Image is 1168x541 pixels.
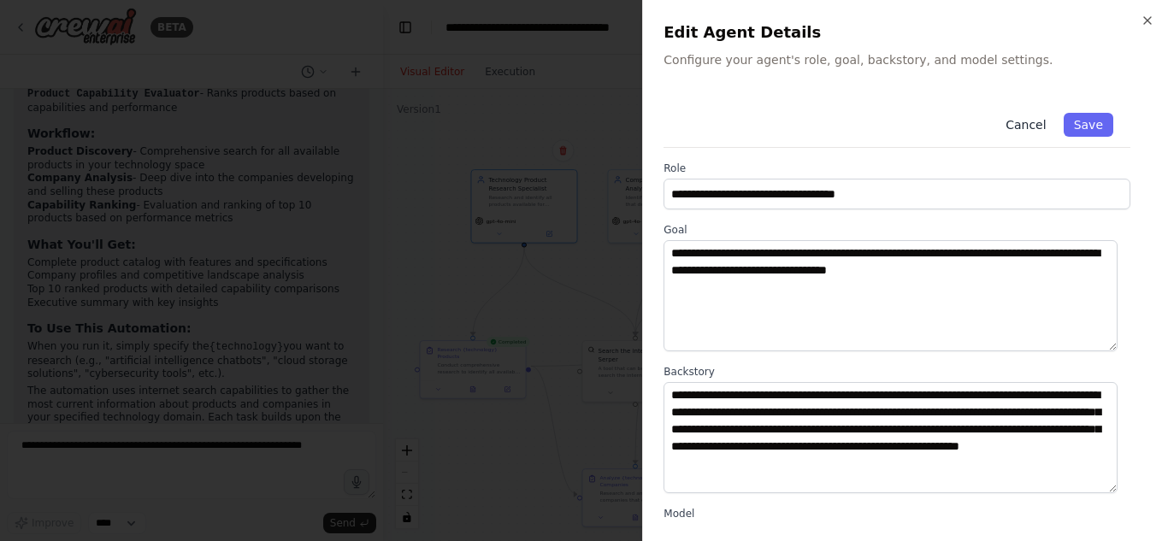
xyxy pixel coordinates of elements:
[664,365,1130,379] label: Backstory
[995,113,1056,137] button: Cancel
[664,51,1147,68] p: Configure your agent's role, goal, backstory, and model settings.
[664,223,1130,237] label: Goal
[664,507,1130,520] label: Model
[1064,113,1113,137] button: Save
[664,162,1130,175] label: Role
[664,21,1147,44] h2: Edit Agent Details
